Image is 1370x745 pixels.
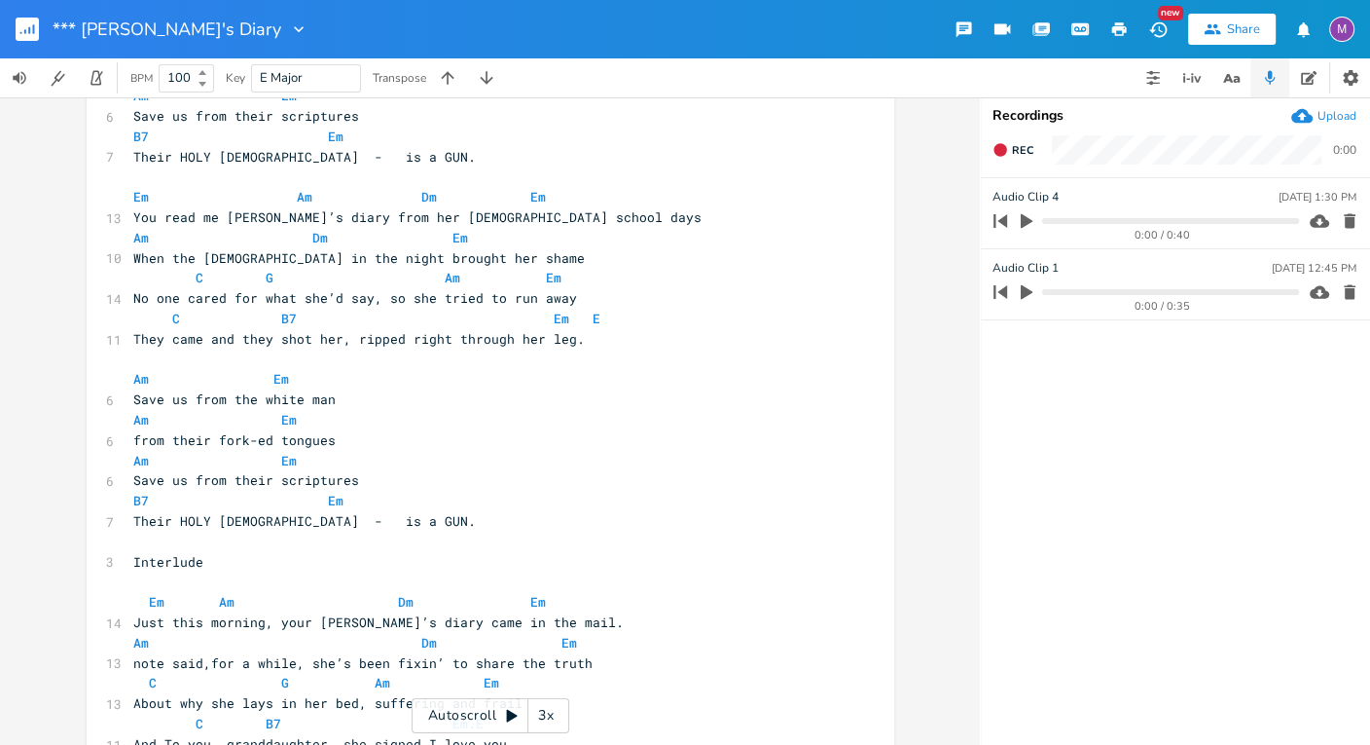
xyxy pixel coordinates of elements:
[421,634,437,652] span: Dm
[281,452,297,469] span: Em
[1317,108,1356,124] div: Upload
[133,715,484,732] span: .
[133,654,593,672] span: note said,for a while, she’s been fixin’ to share the truth
[1291,105,1356,127] button: Upload
[992,259,1059,278] span: Audio Clip 1
[528,698,563,733] div: 3x
[266,269,273,286] span: G
[133,553,203,571] span: Interlude
[133,229,149,246] span: Am
[133,512,476,530] span: Their HOLY [DEMOGRAPHIC_DATA] - is a GUN.
[219,593,234,611] span: Am
[273,370,289,388] span: Em
[1188,14,1276,45] button: Share
[992,109,1358,123] div: Recordings
[133,634,149,652] span: Am
[328,128,343,145] span: Em
[561,634,577,652] span: Em
[281,310,297,327] span: B7
[412,698,569,733] div: Autoscroll
[1329,7,1354,52] button: M
[1329,17,1354,42] div: melindameshad
[133,208,702,226] span: You read me [PERSON_NAME]’s diary from her [DEMOGRAPHIC_DATA] school days
[421,188,437,205] span: Dm
[375,674,390,691] span: Am
[226,72,245,84] div: Key
[1227,20,1260,38] div: Share
[1027,301,1299,312] div: 0:00 / 0:35
[133,128,149,145] span: B7
[133,289,577,307] span: No one cared for what she’d say, so she tried to run away
[133,614,624,631] span: Just this morning, your [PERSON_NAME]’s diary came in the mail.
[133,370,149,388] span: Am
[130,73,153,84] div: BPM
[133,107,359,125] span: Save us from their scriptures
[133,492,149,509] span: B7
[260,69,303,87] span: E Major
[133,188,149,205] span: Em
[546,269,561,286] span: Em
[1333,144,1356,156] div: 0:00
[133,411,149,428] span: Am
[1272,263,1356,274] div: [DATE] 12:45 PM
[445,269,460,286] span: Am
[133,452,149,469] span: Am
[53,20,281,38] span: *** [PERSON_NAME]'s Diary
[1012,143,1033,158] span: Rec
[992,188,1059,206] span: Audio Clip 4
[297,188,312,205] span: Am
[530,593,546,611] span: Em
[593,310,600,327] span: E
[1279,192,1356,203] div: [DATE] 1:30 PM
[196,269,203,286] span: C
[133,471,359,489] span: Save us from their scriptures
[133,694,523,712] span: About why she lays in her bed, suffering and frail
[149,674,157,691] span: C
[133,391,336,408] span: Save us from the white man
[312,229,328,246] span: Dm
[1138,12,1177,47] button: New
[133,148,476,166] span: Their HOLY [DEMOGRAPHIC_DATA] - is a GUN.
[196,715,203,732] span: C
[133,431,336,449] span: from their fork-ed tongues
[985,134,1041,166] button: Rec
[281,674,289,691] span: G
[281,411,297,428] span: Em
[554,310,569,327] span: Em
[484,674,499,691] span: Em
[1027,230,1299,241] div: 0:00 / 0:40
[133,330,585,348] span: They came and they shot her, ripped right through her leg.
[266,715,281,732] span: B7
[452,229,468,246] span: Em
[328,492,343,509] span: Em
[373,72,426,84] div: Transpose
[149,593,164,611] span: Em
[1158,6,1183,20] div: New
[172,310,180,327] span: C
[398,593,414,611] span: Dm
[530,188,546,205] span: Em
[133,249,585,267] span: When the [DEMOGRAPHIC_DATA] in the night brought her shame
